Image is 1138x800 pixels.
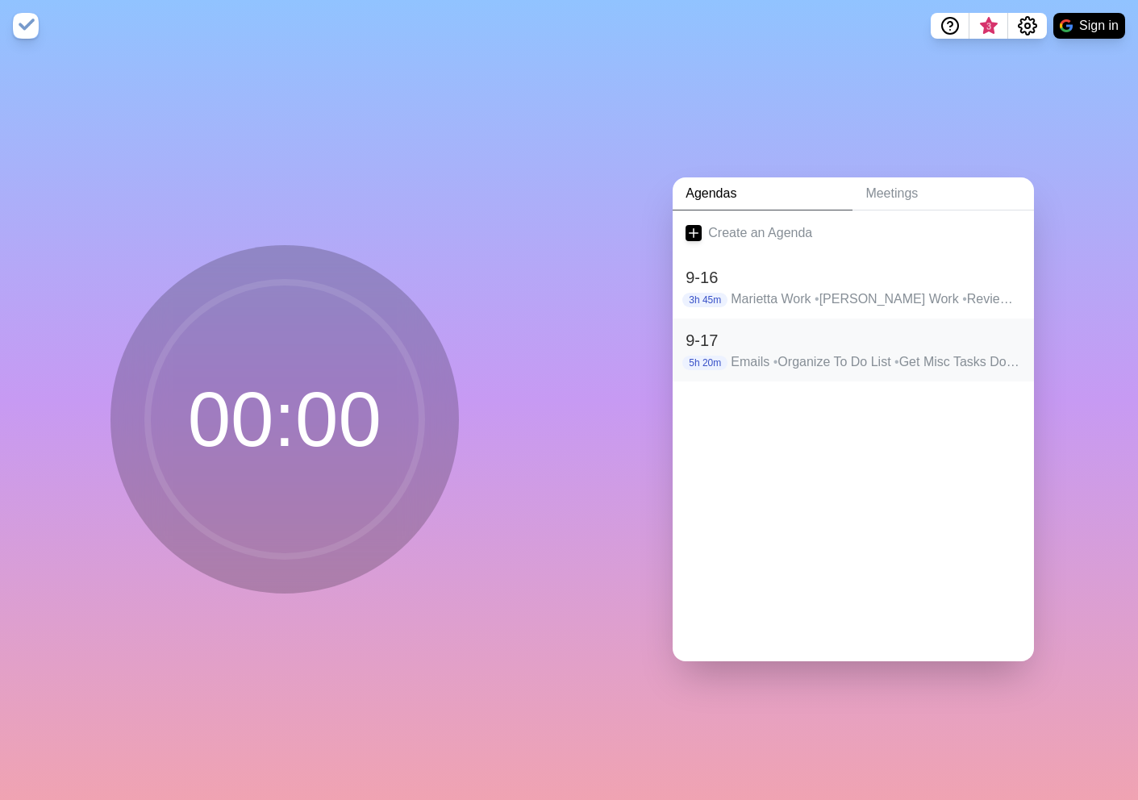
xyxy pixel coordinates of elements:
[1060,19,1073,32] img: google logo
[673,177,852,210] a: Agendas
[852,177,1034,210] a: Meetings
[773,355,778,369] span: •
[13,13,39,39] img: timeblocks logo
[969,13,1008,39] button: What’s new
[1053,13,1125,39] button: Sign in
[731,352,1021,372] p: Emails Organize To Do List Get Misc Tasks Done Enrollment 2026 Business Planning Emails Catch Up ...
[931,13,969,39] button: Help
[815,292,819,306] span: •
[731,290,1021,309] p: Marietta Work [PERSON_NAME] Work Review and Organize Emails 2026 Business Planning
[682,293,727,307] p: 3h 45m
[982,20,995,33] span: 3
[962,292,967,306] span: •
[682,356,727,370] p: 5h 20m
[1008,13,1047,39] button: Settings
[894,355,899,369] span: •
[686,328,1021,352] h2: 9-17
[673,210,1034,256] a: Create an Agenda
[686,265,1021,290] h2: 9-16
